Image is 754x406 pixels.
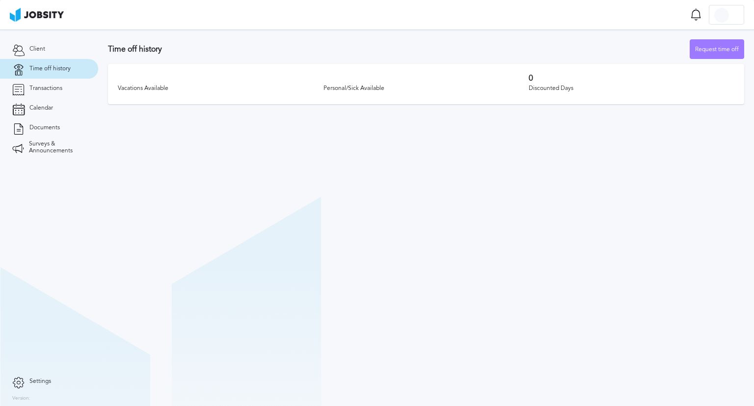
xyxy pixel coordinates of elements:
[10,8,64,22] img: ab4bad089aa723f57921c736e9817d99.png
[12,396,30,402] label: Version:
[690,39,744,59] button: Request time off
[29,141,86,154] span: Surveys & Announcements
[29,65,71,72] span: Time off history
[108,45,690,54] h3: Time off history
[29,85,62,92] span: Transactions
[29,378,51,385] span: Settings
[323,85,529,92] div: Personal/Sick Available
[690,40,744,59] div: Request time off
[529,85,734,92] div: Discounted Days
[29,124,60,131] span: Documents
[529,74,734,83] h3: 0
[29,105,53,112] span: Calendar
[118,85,323,92] div: Vacations Available
[29,46,45,53] span: Client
